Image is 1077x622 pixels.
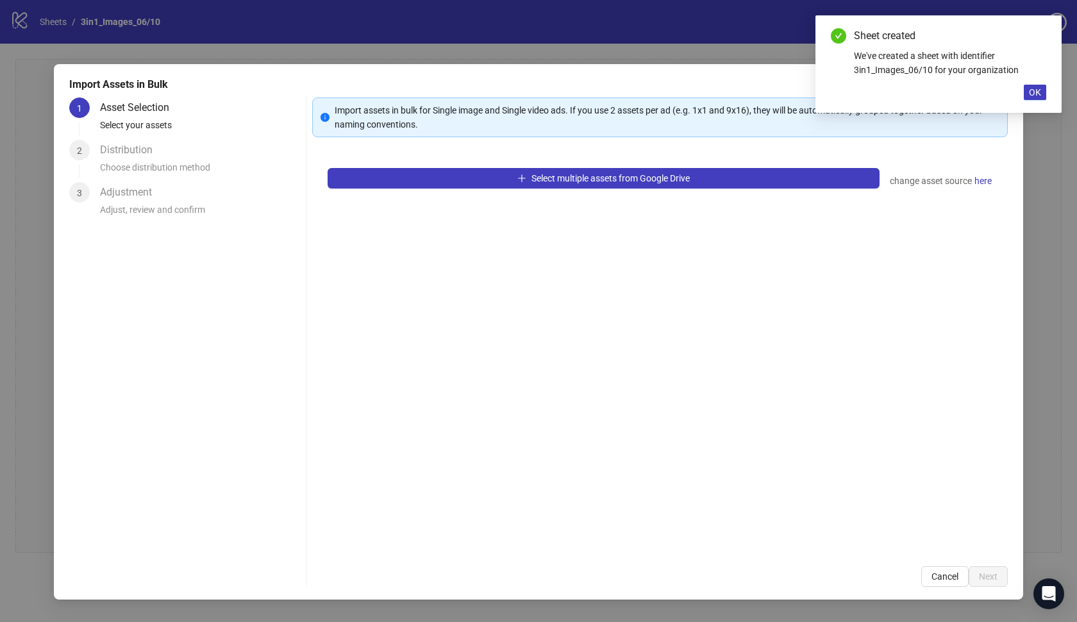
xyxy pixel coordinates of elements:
span: Cancel [931,571,958,582]
a: Close [1032,28,1046,42]
span: Select multiple assets from Google Drive [531,173,690,183]
div: Select your assets [100,118,301,140]
button: Next [969,566,1008,587]
span: check-circle [831,28,846,44]
div: Asset Selection [100,97,180,118]
a: here [974,173,992,189]
span: 2 [77,146,82,156]
div: Sheet created [854,28,1046,44]
button: Cancel [921,566,969,587]
div: Distribution [100,140,163,160]
div: Import Assets in Bulk [69,77,1008,92]
div: Choose distribution method [100,160,301,182]
div: Adjust, review and confirm [100,203,301,224]
div: Open Intercom Messenger [1033,578,1064,609]
button: OK [1024,85,1046,100]
span: 3 [77,188,82,198]
div: Import assets in bulk for Single image and Single video ads. If you use 2 assets per ad (e.g. 1x1... [335,103,999,131]
span: info-circle [321,113,330,122]
span: here [974,174,992,188]
div: Adjustment [100,182,162,203]
span: OK [1029,87,1041,97]
div: change asset source [890,173,992,189]
span: 1 [77,103,82,113]
div: We've created a sheet with identifier 3in1_Images_06/10 for your organization [854,49,1046,77]
button: Select multiple assets from Google Drive [328,168,880,189]
span: plus [517,174,526,183]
